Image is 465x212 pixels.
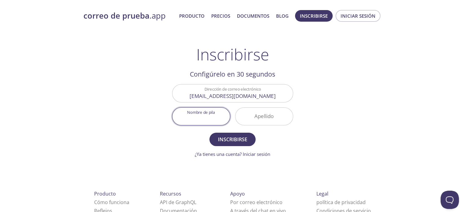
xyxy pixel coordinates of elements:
[276,13,289,19] font: Blog
[196,44,269,65] font: Inscribirse
[94,190,116,197] font: Producto
[149,10,166,21] font: .app
[341,13,375,19] font: Iniciar sesión
[218,136,247,143] font: Inscribirse
[230,190,245,197] font: Apoyo
[230,199,282,206] font: Por correo electrónico
[237,13,269,19] font: Documentos
[83,11,174,21] a: correo de prueba.app
[190,70,275,78] font: Configúrelo en 30 segundos
[179,13,205,19] font: Producto
[209,133,255,146] button: Inscribirse
[316,199,366,206] a: política de privacidad
[295,10,333,22] button: Inscribirse
[211,12,230,20] a: Precios
[160,199,196,206] a: API de GraphQL
[316,190,328,197] font: Legal
[276,12,289,20] a: Blog
[211,13,230,19] font: Precios
[94,199,129,206] a: Cómo funciona
[83,10,149,21] font: correo de prueba
[300,13,328,19] font: Inscribirse
[160,190,181,197] font: Recursos
[237,12,269,20] a: Documentos
[195,151,270,157] a: ¿Ya tienes una cuenta? Iniciar sesión
[179,12,205,20] a: Producto
[441,191,459,209] iframe: Ayuda Scout Beacon - Abierto
[336,10,380,22] button: Iniciar sesión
